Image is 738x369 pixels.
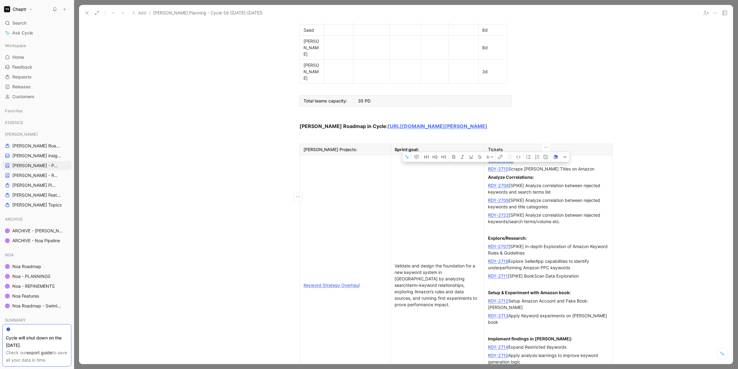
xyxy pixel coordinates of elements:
[358,98,508,104] div: 35 PD
[488,344,609,350] div: Expand Restricted Keywords
[12,293,39,299] span: Noa Features
[488,259,508,264] a: RDY-2719
[12,94,34,100] span: Customers
[395,263,480,308] div: Validate and design the foundation for a new keyword system in [GEOGRAPHIC_DATA] by analyzing sea...
[2,161,71,170] a: [PERSON_NAME] - PLANNINGS
[2,53,71,62] a: Home
[12,273,50,279] span: Noa - PLANNINGS
[2,118,71,129] div: ESSENCE
[12,29,33,37] span: Ask Cycle
[2,272,71,281] a: Noa - PLANNINGS
[5,131,38,137] span: [PERSON_NAME]
[488,273,609,279] div: [SPIKE] BookScan Data Exploration
[488,298,609,311] div: Setup Amazon Account and Fake Book: [PERSON_NAME]
[2,92,71,101] a: Customers
[6,334,68,349] div: Cycle will shut down on the [DATE].
[2,106,71,115] div: Favorites
[488,244,509,249] a: RDY-2707
[488,298,508,303] a: RDY-2712
[2,301,71,311] a: Noa Roadmap - Swimlanes
[12,84,31,90] span: Releases
[488,166,609,172] div: Scrape [PERSON_NAME] Titles on Amazon
[2,41,71,50] div: Workspace
[482,44,503,51] div: 8d
[2,141,71,150] a: [PERSON_NAME] Roadmap - open items
[488,353,508,358] a: RDY-2710
[131,9,148,17] button: Add
[304,146,387,153] div: [PERSON_NAME] Projects:
[2,181,71,190] a: [PERSON_NAME] Pipeline
[488,174,534,180] strong: Analyze Correlations:
[2,250,71,259] div: NOA
[12,64,32,70] span: Feedback
[5,119,23,126] span: ESSENCE
[12,74,32,80] span: Requests
[12,182,57,188] span: [PERSON_NAME] Pipeline
[12,162,59,169] span: [PERSON_NAME] - PLANNINGS
[488,313,508,318] a: RDY-2713
[488,336,572,341] strong: Implement findings in [PERSON_NAME]:
[5,317,26,323] span: SUMMARY
[488,183,509,188] a: RDY-2708
[2,226,71,235] a: ARCHIVE - [PERSON_NAME] Pipeline
[304,283,359,288] a: Keyword Strategy Overhaul
[488,273,508,279] a: RDY-2711
[12,19,26,27] span: Search
[12,153,63,159] span: [PERSON_NAME] insights
[488,344,508,350] a: RDY-2714
[395,147,419,152] span: Sprint goal:
[13,6,26,12] h1: Chaptr
[2,5,34,14] button: ChaptrChaptr
[304,98,350,104] div: Total teams capacity:
[2,315,71,327] div: SUMMARY
[12,228,65,234] span: ARCHIVE - [PERSON_NAME] Pipeline
[2,130,71,139] div: [PERSON_NAME]
[12,192,63,198] span: [PERSON_NAME] Features
[488,157,609,164] div: Gather Data:
[12,238,60,244] span: ARCHIVE - Noa Pipeline
[304,38,320,57] div: [PERSON_NAME]
[6,349,68,364] div: Check our to save all your data in time.
[153,9,263,17] span: [PERSON_NAME] Planning - Cycle 59 ([DATE]-[DATE])
[2,315,71,325] div: SUMMARY
[488,258,609,271] div: Explore SellerApp capabilities to identify underperforming Amazon PPC keywords
[2,18,71,28] div: Search
[2,171,71,180] a: [PERSON_NAME] - REFINEMENTS
[2,118,71,127] div: ESSENCE
[488,312,609,325] div: Apply Keyword experiments on [PERSON_NAME] book
[2,291,71,301] a: Noa Features
[488,198,509,203] a: RDY-2709
[2,82,71,91] a: Releases
[488,212,509,218] a: RDY-2722
[12,263,41,270] span: Noa Roadmap
[488,197,609,210] div: [SPIKE] Analyze correlation between rejected keywords and title categories
[304,62,320,81] div: [PERSON_NAME]
[488,166,508,171] a: RDY-2715
[482,27,503,33] div: 8d
[2,250,71,311] div: NOANoa RoadmapNoa - PLANNINGSNoa - REFINEMENTSNoa FeaturesNoa Roadmap - Swimlanes
[2,215,71,224] div: ARCHIVE
[12,202,61,208] span: [PERSON_NAME] Topics
[2,282,71,291] a: Noa - REFINEMENTS
[488,243,609,256] div: [SPIKE] In-depth Exploration of Amazon Keyword Rules & Guidelines
[12,283,55,289] span: Noa - REFINEMENTS
[2,215,71,245] div: ARCHIVEARCHIVE - [PERSON_NAME] PipelineARCHIVE - Noa Pipeline
[488,212,609,225] div: [SPIKE] Analyze correlation between rejected keywords/search terms/volume etc.
[488,182,609,195] div: [SPIKE] Analyze correlation between rejected keywords and search terms list
[488,352,609,365] div: Apply analysis learnings to improve keyword generation logic
[2,262,71,271] a: Noa Roadmap
[2,72,71,82] a: Requests
[5,216,23,222] span: ARCHIVE
[2,236,71,245] a: ARCHIVE - Noa Pipeline
[388,123,487,129] a: [URL][DOMAIN_NAME][PERSON_NAME]
[488,146,609,153] div: Tickets
[2,200,71,210] a: [PERSON_NAME] Topics
[12,143,61,149] span: [PERSON_NAME] Roadmap - open items
[2,28,71,38] a: Ask Cycle
[2,151,71,160] a: [PERSON_NAME] insights
[2,191,71,200] a: [PERSON_NAME] Features
[5,252,14,258] span: NOA
[5,108,23,114] span: Favorites
[488,290,571,295] strong: Setup & Experiment with Amazon book:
